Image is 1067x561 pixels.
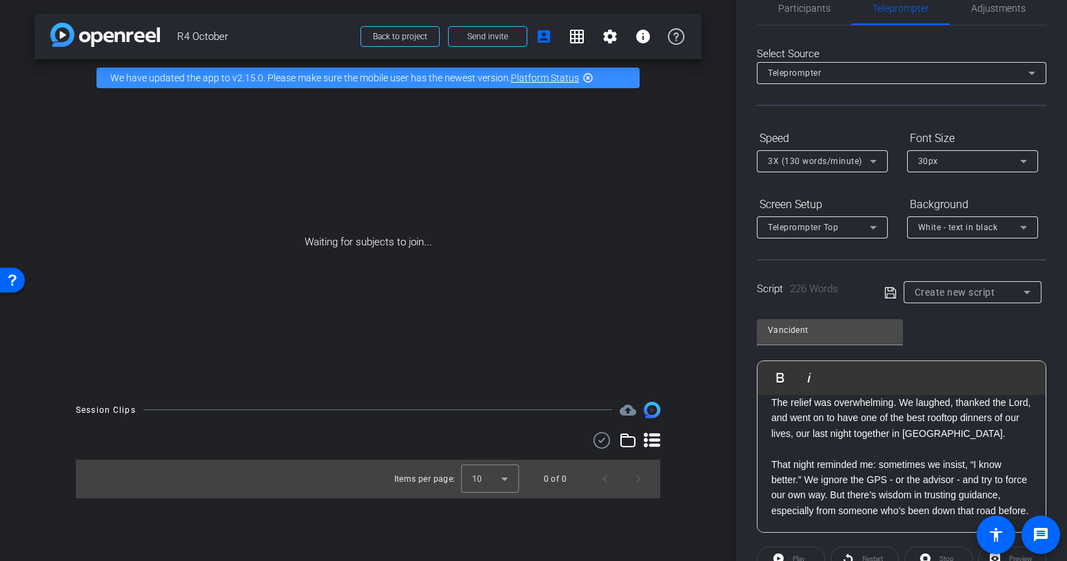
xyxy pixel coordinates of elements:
[602,28,618,45] mat-icon: settings
[511,72,579,83] a: Platform Status
[873,3,929,13] span: Teleprompter
[635,28,651,45] mat-icon: info
[373,32,427,41] span: Back to project
[918,223,998,232] span: White - text in black
[907,193,1038,216] div: Background
[1033,527,1049,543] mat-icon: message
[620,402,636,418] mat-icon: cloud_upload
[915,287,995,298] span: Create new script
[177,23,352,50] span: R4 October
[620,402,636,418] span: Destinations for your clips
[544,472,567,486] div: 0 of 0
[76,403,136,417] div: Session Clips
[394,472,456,486] div: Items per page:
[757,46,1046,62] div: Select Source
[757,281,865,297] div: Script
[96,68,640,88] div: We have updated the app to v2.15.0. Please make sure the mobile user has the newest version.
[768,68,821,78] span: Teleprompter
[768,223,838,232] span: Teleprompter Top
[771,395,1032,441] p: The relief was overwhelming. We laughed, thanked the Lord, and went on to have one of the best ro...
[971,3,1026,13] span: Adjustments
[589,462,622,496] button: Previous page
[907,127,1038,150] div: Font Size
[918,156,938,166] span: 30px
[768,156,862,166] span: 3X (130 words/minute)
[569,28,585,45] mat-icon: grid_on
[644,402,660,418] img: Session clips
[778,3,831,13] span: Participants
[360,26,440,47] button: Back to project
[50,23,160,47] img: app-logo
[988,527,1004,543] mat-icon: accessibility
[622,462,655,496] button: Next page
[790,283,838,295] span: 226 Words
[757,127,888,150] div: Speed
[767,364,793,391] button: Bold (⌘B)
[796,364,822,391] button: Italic (⌘I)
[467,31,508,42] span: Send invite
[34,96,702,388] div: Waiting for subjects to join...
[771,457,1032,519] p: That night reminded me: sometimes we insist, “I know better.” We ignore the GPS - or the advisor ...
[448,26,527,47] button: Send invite
[536,28,552,45] mat-icon: account_box
[757,193,888,216] div: Screen Setup
[582,72,593,83] mat-icon: highlight_off
[768,322,892,338] input: Title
